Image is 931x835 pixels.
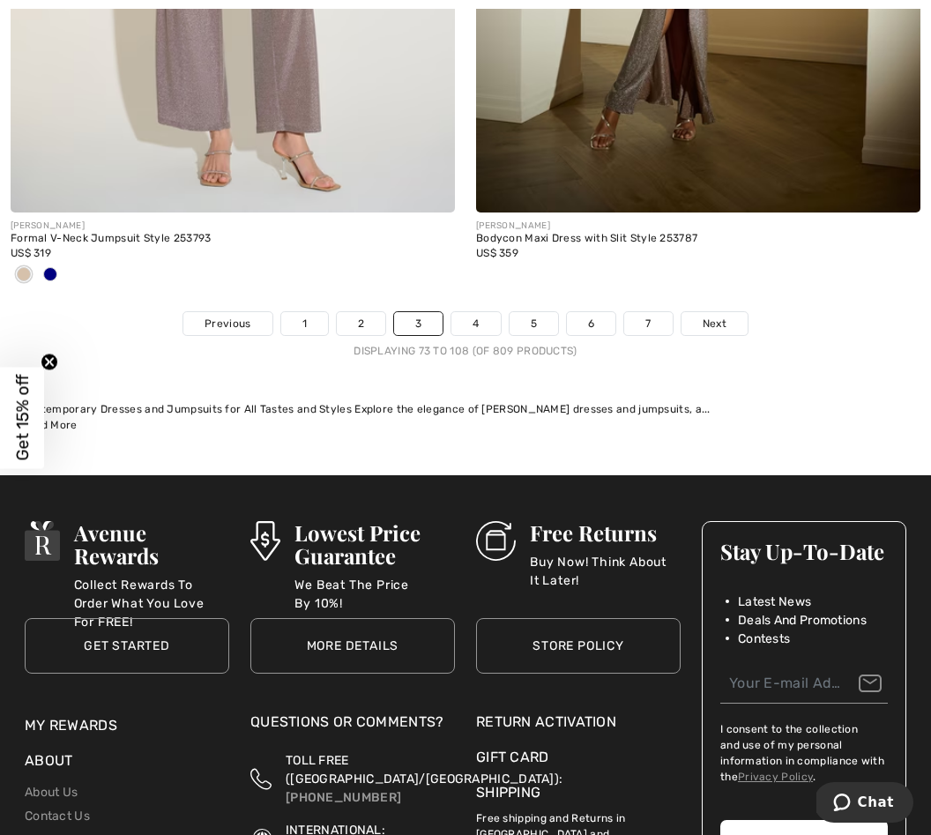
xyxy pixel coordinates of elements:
[25,618,229,674] a: Get Started
[476,712,681,733] a: Return Activation
[567,312,615,335] a: 6
[703,316,726,332] span: Next
[476,521,516,561] img: Free Returns
[681,312,748,335] a: Next
[250,751,272,807] img: Toll Free (Canada/US)
[286,790,401,805] a: [PHONE_NUMBER]
[205,316,250,332] span: Previous
[476,618,681,674] a: Store Policy
[476,784,540,801] a: Shipping
[12,375,33,461] span: Get 15% off
[25,785,78,800] a: About Us
[250,618,455,674] a: More Details
[530,553,681,588] p: Buy Now! Think About It Later!
[624,312,672,335] a: 7
[25,521,60,561] img: Avenue Rewards
[250,521,280,561] img: Lowest Price Guarantee
[21,419,78,431] span: Read More
[25,750,229,780] div: About
[294,576,455,611] p: We Beat The Price By 10%!
[476,247,518,259] span: US$ 359
[510,312,558,335] a: 5
[74,576,229,611] p: Collect Rewards To Order What You Love For FREE!
[37,261,63,290] div: Navy Blue
[11,247,51,259] span: US$ 319
[25,809,90,824] a: Contact Us
[720,540,888,563] h3: Stay Up-To-Date
[74,521,229,567] h3: Avenue Rewards
[476,747,681,768] a: Gift Card
[250,712,455,742] div: Questions or Comments?
[11,261,37,290] div: Taupe
[738,771,813,783] a: Privacy Policy
[816,782,913,826] iframe: Opens a widget where you can chat to one of our agents
[451,312,500,335] a: 4
[738,611,867,630] span: Deals And Promotions
[394,312,443,335] a: 3
[25,717,117,734] a: My Rewards
[183,312,272,335] a: Previous
[738,630,790,648] span: Contests
[11,233,455,245] div: Formal V-Neck Jumpsuit Style 253793
[720,664,888,704] input: Your E-mail Address
[281,312,328,335] a: 1
[337,312,385,335] a: 2
[720,721,888,785] label: I consent to the collection and use of my personal information in compliance with the .
[11,220,455,233] div: [PERSON_NAME]
[294,521,455,567] h3: Lowest Price Guarantee
[41,353,58,370] button: Close teaser
[286,753,562,787] span: TOLL FREE ([GEOGRAPHIC_DATA]/[GEOGRAPHIC_DATA]):
[21,401,910,417] div: Contemporary Dresses and Jumpsuits for All Tastes and Styles Explore the elegance of [PERSON_NAME...
[530,521,681,544] h3: Free Returns
[476,233,920,245] div: Bodycon Maxi Dress with Slit Style 253787
[738,593,811,611] span: Latest News
[476,220,920,233] div: [PERSON_NAME]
